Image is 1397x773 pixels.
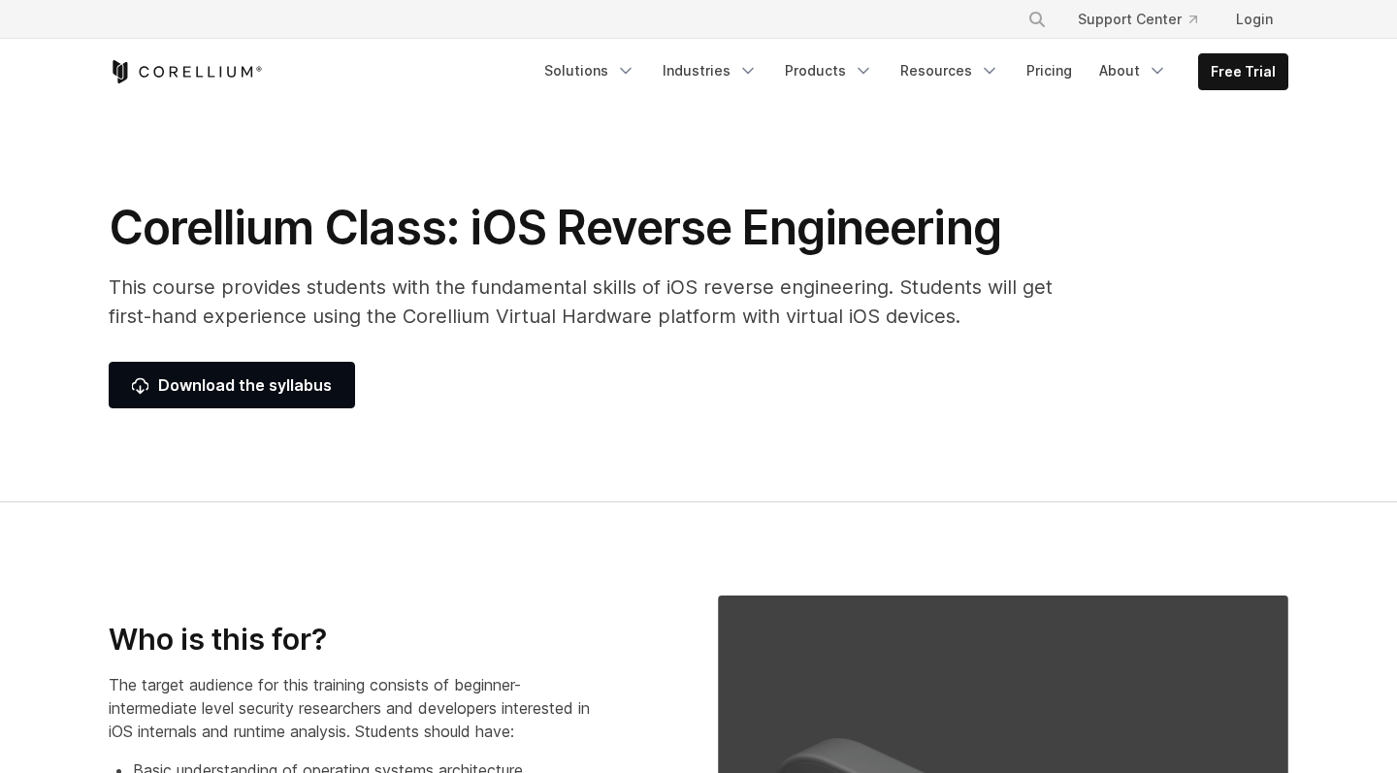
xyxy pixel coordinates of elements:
[533,53,647,88] a: Solutions
[1199,54,1287,89] a: Free Trial
[1220,2,1288,37] a: Login
[1015,53,1084,88] a: Pricing
[109,199,1079,257] h1: Corellium Class: iOS Reverse Engineering
[889,53,1011,88] a: Resources
[651,53,769,88] a: Industries
[109,673,605,743] p: The target audience for this training consists of beginner-intermediate level security researcher...
[533,53,1288,90] div: Navigation Menu
[109,622,605,659] h3: Who is this for?
[1020,2,1055,37] button: Search
[1062,2,1213,37] a: Support Center
[109,60,263,83] a: Corellium Home
[109,273,1079,331] p: This course provides students with the fundamental skills of iOS reverse engineering. Students wi...
[109,362,355,408] a: Download the syllabus
[773,53,885,88] a: Products
[1004,2,1288,37] div: Navigation Menu
[132,373,332,397] span: Download the syllabus
[1088,53,1179,88] a: About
